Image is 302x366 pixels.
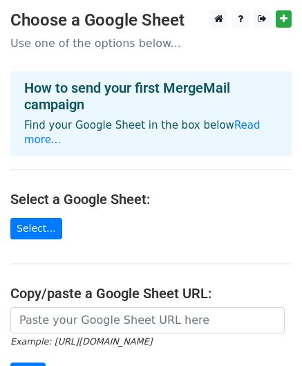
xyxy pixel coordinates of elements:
[24,118,278,147] p: Find your Google Sheet in the box below
[10,218,62,239] a: Select...
[10,285,292,302] h4: Copy/paste a Google Sheet URL:
[24,119,261,146] a: Read more...
[10,36,292,51] p: Use one of the options below...
[10,336,152,347] small: Example: [URL][DOMAIN_NAME]
[10,307,285,333] input: Paste your Google Sheet URL here
[24,80,278,113] h4: How to send your first MergeMail campaign
[10,191,292,208] h4: Select a Google Sheet:
[10,10,292,30] h3: Choose a Google Sheet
